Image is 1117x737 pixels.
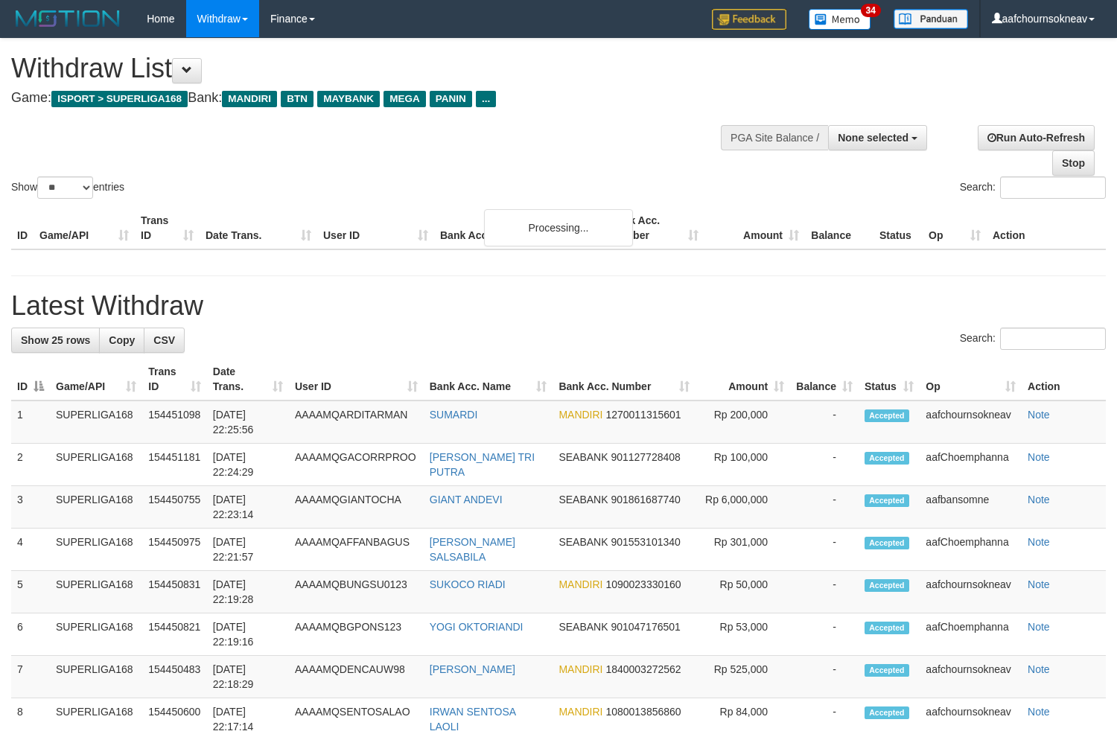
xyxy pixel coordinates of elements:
[11,444,50,486] td: 2
[920,486,1022,529] td: aafbansomne
[920,571,1022,613] td: aafchournsokneav
[51,91,188,107] span: ISPORT > SUPERLIGA168
[790,613,859,656] td: -
[696,656,790,698] td: Rp 525,000
[1000,176,1106,199] input: Search:
[1028,621,1050,633] a: Note
[11,328,100,353] a: Show 25 rows
[289,444,424,486] td: AAAAMQGACORRPROO
[865,537,909,549] span: Accepted
[605,706,681,718] span: Copy 1080013856860 to clipboard
[142,358,207,401] th: Trans ID: activate to sort column ascending
[558,451,608,463] span: SEABANK
[558,663,602,675] span: MANDIRI
[865,452,909,465] span: Accepted
[430,451,535,478] a: [PERSON_NAME] TRI PUTRA
[289,656,424,698] td: AAAAMQDENCAUW98
[11,176,124,199] label: Show entries
[207,656,289,698] td: [DATE] 22:18:29
[142,401,207,444] td: 154451098
[11,91,730,106] h4: Game: Bank:
[790,571,859,613] td: -
[430,91,472,107] span: PANIN
[1028,578,1050,590] a: Note
[142,486,207,529] td: 154450755
[1028,706,1050,718] a: Note
[11,7,124,30] img: MOTION_logo.png
[11,656,50,698] td: 7
[21,334,90,346] span: Show 25 rows
[207,613,289,656] td: [DATE] 22:19:16
[430,706,516,733] a: IRWAN SENTOSA LAOLI
[1000,328,1106,350] input: Search:
[553,358,696,401] th: Bank Acc. Number: activate to sort column ascending
[144,328,185,353] a: CSV
[809,9,871,30] img: Button%20Memo.svg
[200,207,317,249] th: Date Trans.
[865,664,909,677] span: Accepted
[11,613,50,656] td: 6
[987,207,1106,249] th: Action
[1028,663,1050,675] a: Note
[920,358,1022,401] th: Op: activate to sort column ascending
[790,529,859,571] td: -
[696,358,790,401] th: Amount: activate to sort column ascending
[696,529,790,571] td: Rp 301,000
[605,578,681,590] span: Copy 1090023330160 to clipboard
[289,571,424,613] td: AAAAMQBUNGSU0123
[721,125,828,150] div: PGA Site Balance /
[424,358,553,401] th: Bank Acc. Name: activate to sort column ascending
[960,328,1106,350] label: Search:
[281,91,314,107] span: BTN
[317,207,434,249] th: User ID
[142,613,207,656] td: 154450821
[207,358,289,401] th: Date Trans.: activate to sort column ascending
[1028,536,1050,548] a: Note
[558,578,602,590] span: MANDIRI
[142,529,207,571] td: 154450975
[222,91,277,107] span: MANDIRI
[960,176,1106,199] label: Search:
[207,486,289,529] td: [DATE] 22:23:14
[558,409,602,421] span: MANDIRI
[865,409,909,422] span: Accepted
[605,663,681,675] span: Copy 1840003272562 to clipboard
[696,613,790,656] td: Rp 53,000
[861,4,881,17] span: 34
[696,571,790,613] td: Rp 50,000
[99,328,144,353] a: Copy
[873,207,923,249] th: Status
[865,706,909,719] span: Accepted
[50,358,142,401] th: Game/API: activate to sort column ascending
[142,571,207,613] td: 154450831
[604,207,704,249] th: Bank Acc. Number
[50,529,142,571] td: SUPERLIGA168
[805,207,873,249] th: Balance
[207,571,289,613] td: [DATE] 22:19:28
[1028,451,1050,463] a: Note
[920,444,1022,486] td: aafChoemphanna
[11,401,50,444] td: 1
[430,409,478,421] a: SUMARDI
[920,401,1022,444] td: aafchournsokneav
[696,486,790,529] td: Rp 6,000,000
[11,54,730,83] h1: Withdraw List
[50,656,142,698] td: SUPERLIGA168
[289,486,424,529] td: AAAAMQGIANTOCHA
[289,529,424,571] td: AAAAMQAFFANBAGUS
[712,9,786,30] img: Feedback.jpg
[50,613,142,656] td: SUPERLIGA168
[384,91,426,107] span: MEGA
[430,621,524,633] a: YOGI OKTORIANDI
[50,401,142,444] td: SUPERLIGA168
[704,207,805,249] th: Amount
[50,444,142,486] td: SUPERLIGA168
[153,334,175,346] span: CSV
[696,444,790,486] td: Rp 100,000
[11,571,50,613] td: 5
[790,444,859,486] td: -
[135,207,200,249] th: Trans ID
[790,401,859,444] td: -
[430,663,515,675] a: [PERSON_NAME]
[11,486,50,529] td: 3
